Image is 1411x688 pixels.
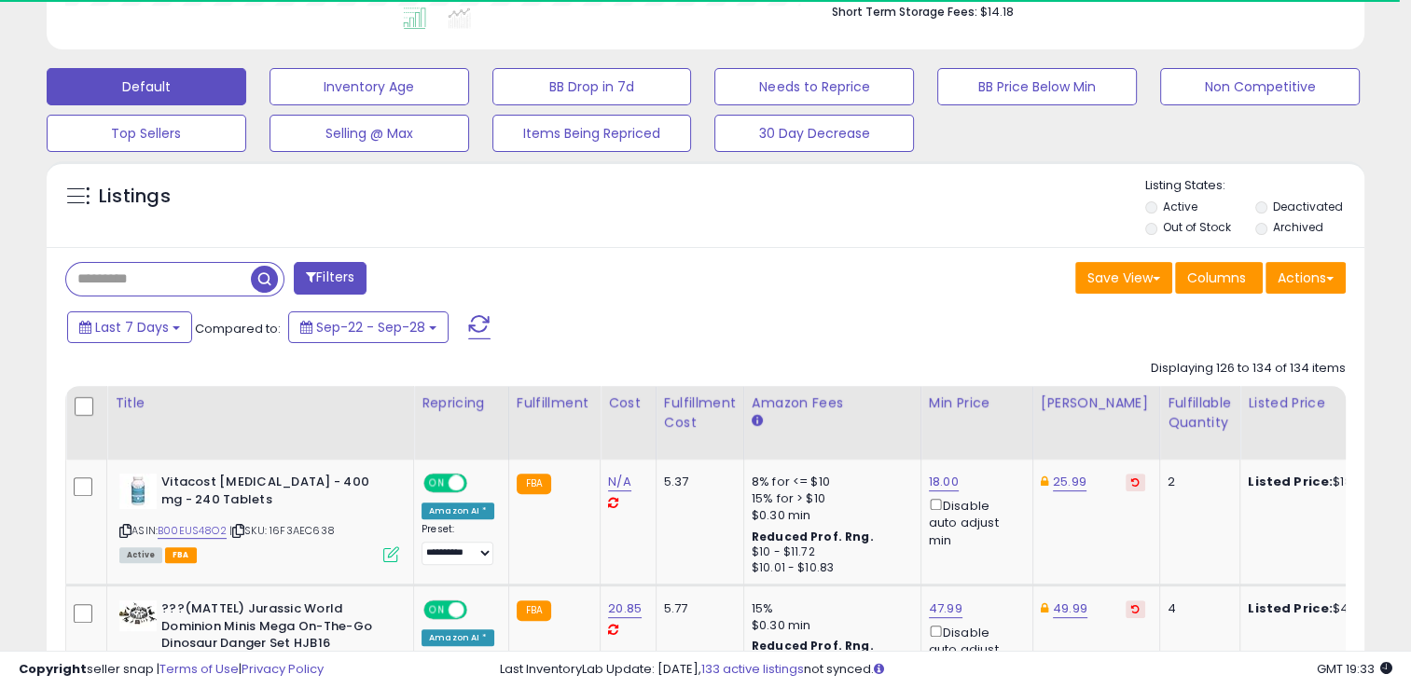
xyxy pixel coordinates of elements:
[425,602,449,618] span: ON
[229,523,335,538] span: | SKU: 16F3AEC638
[979,3,1013,21] span: $14.18
[464,602,494,618] span: OFF
[752,507,906,524] div: $0.30 min
[1187,268,1246,287] span: Columns
[161,474,388,513] b: Vitacost [MEDICAL_DATA] - 400 mg - 240 Tablets
[752,413,763,430] small: Amazon Fees.
[161,600,388,657] b: ???(MATTEL) Jurassic World Dominion Minis Mega On-The-Go Dinosaur Danger Set HJB16
[464,475,494,491] span: OFF
[1248,393,1409,413] div: Listed Price
[517,393,592,413] div: Fulfillment
[270,68,469,105] button: Inventory Age
[159,660,239,678] a: Terms of Use
[95,318,169,337] span: Last 7 Days
[752,490,906,507] div: 15% for > $10
[664,600,729,617] div: 5.77
[242,660,324,678] a: Privacy Policy
[1175,262,1263,294] button: Columns
[714,68,914,105] button: Needs to Reprice
[1248,473,1333,490] b: Listed Price:
[664,393,736,433] div: Fulfillment Cost
[47,115,246,152] button: Top Sellers
[937,68,1137,105] button: BB Price Below Min
[1248,599,1333,617] b: Listed Price:
[316,318,425,337] span: Sep-22 - Sep-28
[422,393,501,413] div: Repricing
[119,600,157,631] img: 51ESy93LlVL._SL40_.jpg
[1168,600,1225,617] div: 4
[929,473,959,491] a: 18.00
[1317,660,1392,678] span: 2025-10-7 19:33 GMT
[119,547,162,563] span: All listings currently available for purchase on Amazon
[1151,360,1346,378] div: Displaying 126 to 134 of 134 items
[517,600,551,621] small: FBA
[752,600,906,617] div: 15%
[270,115,469,152] button: Selling @ Max
[1273,199,1343,214] label: Deactivated
[1053,473,1086,491] a: 25.99
[701,660,804,678] a: 133 active listings
[1266,262,1346,294] button: Actions
[294,262,367,295] button: Filters
[422,523,494,565] div: Preset:
[47,68,246,105] button: Default
[165,547,197,563] span: FBA
[1248,600,1403,617] div: $48.99
[1041,393,1152,413] div: [PERSON_NAME]
[492,68,692,105] button: BB Drop in 7d
[158,523,227,539] a: B00EUS48O2
[1145,177,1364,195] p: Listing States:
[517,474,551,494] small: FBA
[752,560,906,576] div: $10.01 - $10.83
[115,393,406,413] div: Title
[831,4,976,20] b: Short Term Storage Fees:
[608,599,642,618] a: 20.85
[422,502,494,519] div: Amazon AI *
[929,393,1025,413] div: Min Price
[1053,599,1087,618] a: 49.99
[1160,68,1360,105] button: Non Competitive
[119,474,399,560] div: ASIN:
[752,617,906,634] div: $0.30 min
[19,660,87,678] strong: Copyright
[119,474,157,509] img: 41t23q6qvtL._SL40_.jpg
[1075,262,1172,294] button: Save View
[752,544,906,560] div: $10 - $11.72
[99,184,171,210] h5: Listings
[929,495,1018,549] div: Disable auto adjust min
[19,661,324,679] div: seller snap | |
[1163,199,1197,214] label: Active
[195,320,281,337] span: Compared to:
[752,393,913,413] div: Amazon Fees
[288,311,449,343] button: Sep-22 - Sep-28
[929,622,1018,676] div: Disable auto adjust min
[608,393,648,413] div: Cost
[752,529,874,544] b: Reduced Prof. Rng.
[1163,219,1231,235] label: Out of Stock
[425,475,449,491] span: ON
[929,599,962,618] a: 47.99
[422,629,494,646] div: Amazon AI *
[714,115,914,152] button: 30 Day Decrease
[67,311,192,343] button: Last 7 Days
[1273,219,1323,235] label: Archived
[1168,474,1225,490] div: 2
[1248,474,1403,490] div: $18.00
[500,661,1392,679] div: Last InventoryLab Update: [DATE], not synced.
[1168,393,1232,433] div: Fulfillable Quantity
[608,473,630,491] a: N/A
[664,474,729,490] div: 5.37
[492,115,692,152] button: Items Being Repriced
[752,474,906,490] div: 8% for <= $10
